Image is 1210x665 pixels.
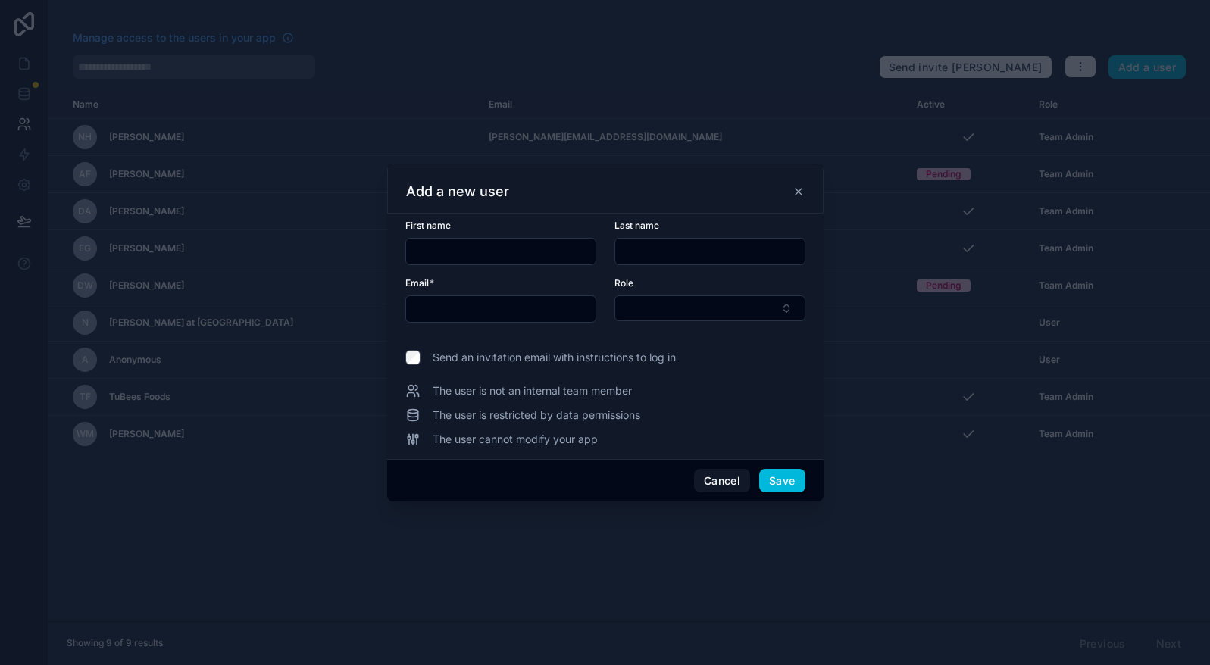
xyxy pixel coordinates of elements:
span: Last name [614,220,659,231]
span: First name [405,220,451,231]
span: Email [405,277,429,289]
input: Send an invitation email with instructions to log in [405,350,421,365]
button: Save [759,469,805,493]
span: The user is not an internal team member [433,383,632,398]
span: Role [614,277,633,289]
span: The user is restricted by data permissions [433,407,640,423]
button: Cancel [694,469,750,493]
span: Send an invitation email with instructions to log in [433,350,676,365]
button: Select Button [614,295,805,321]
span: The user cannot modify your app [433,432,598,447]
h3: Add a new user [406,183,509,201]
